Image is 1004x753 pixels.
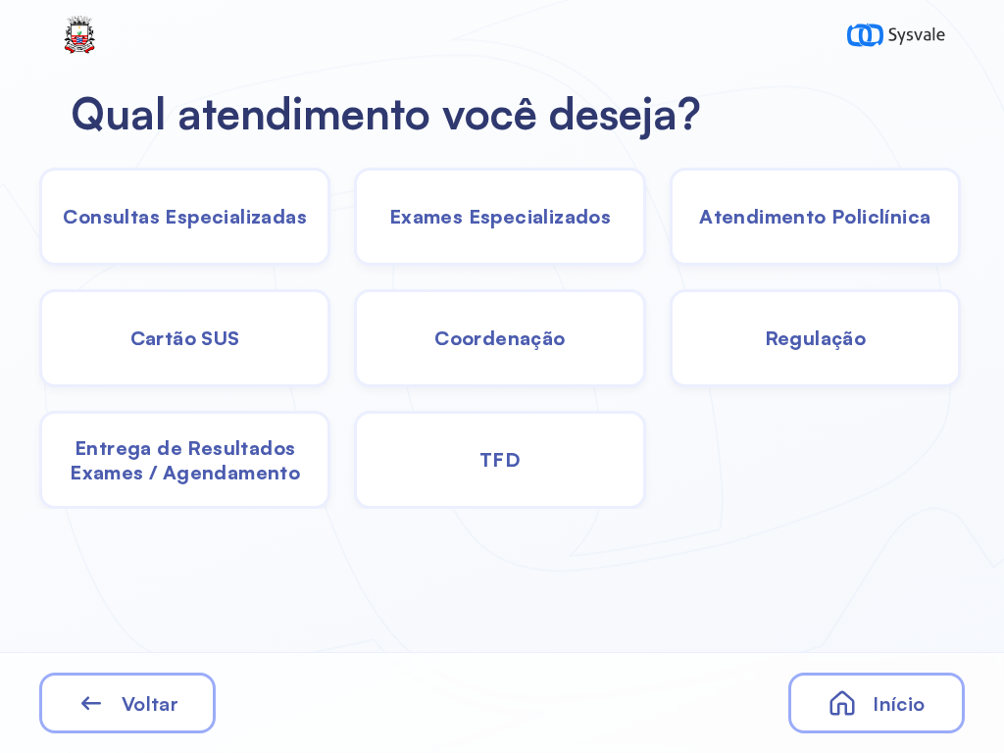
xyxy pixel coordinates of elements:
[479,447,521,472] span: TFD
[873,691,925,716] span: Início
[765,326,867,350] span: Regulação
[59,16,100,55] img: Logotipo do estabelecimento
[122,691,178,716] span: Voltar
[130,326,240,350] span: Cartão SUS
[389,204,611,228] span: Exames Especializados
[847,16,945,55] img: logo-sysvale.svg
[63,204,307,228] span: Consultas Especializadas
[71,86,933,140] h2: Qual atendimento você deseja?
[42,435,327,484] span: Entrega de Resultados Exames / Agendamento
[434,326,565,350] span: Coordenação
[699,204,930,228] span: Atendimento Policlínica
